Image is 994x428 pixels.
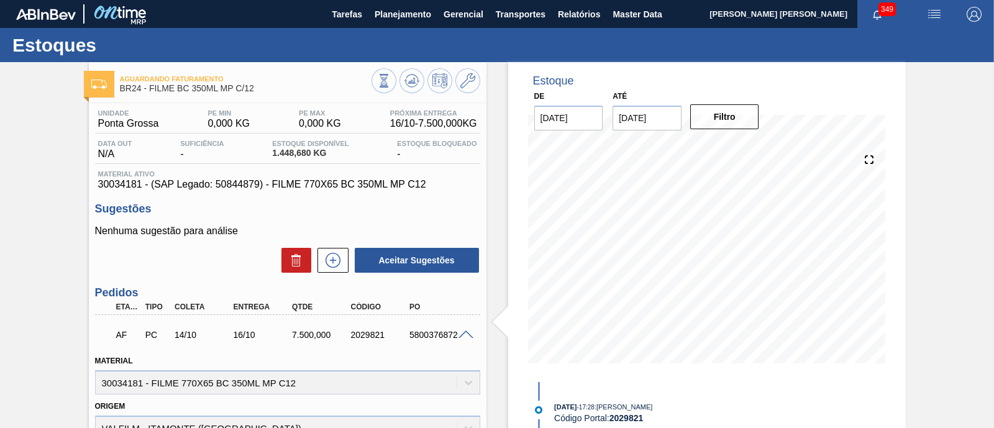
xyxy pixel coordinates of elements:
span: 349 [878,2,896,16]
img: atual [535,406,542,414]
img: TNhmsLtSVTkK8tSr43FrP2fwEKptu5GPRR3wAAAABJRU5ErkJggg== [16,9,76,20]
span: Data out [98,140,132,147]
div: N/A [95,140,135,160]
h3: Sugestões [95,203,480,216]
div: Nova sugestão [311,248,349,273]
button: Visão Geral dos Estoques [372,68,396,93]
div: Aguardando Faturamento [113,321,143,348]
div: 5800376872 [406,330,471,340]
h1: Estoques [12,38,233,52]
div: Entrega [230,303,295,311]
span: Planejamento [375,7,431,22]
span: Ponta Grossa [98,118,159,129]
button: Aceitar Sugestões [355,248,479,273]
span: Transportes [496,7,545,22]
span: BR24 - FILME BC 350ML MP C/12 [120,84,372,93]
span: [DATE] [554,403,577,411]
label: Até [613,92,627,101]
span: Master Data [613,7,662,22]
span: Suficiência [180,140,224,147]
input: dd/mm/yyyy [613,106,682,130]
div: Pedido de Compra [142,330,172,340]
div: - [394,140,480,160]
div: 16/10/2025 [230,330,295,340]
span: - 17:28 [577,404,595,411]
div: Excluir Sugestões [275,248,311,273]
button: Atualizar Gráfico [399,68,424,93]
div: Estoque [533,75,574,88]
span: 1.448,680 KG [272,148,349,158]
strong: 2029821 [609,413,644,423]
div: 2029821 [348,330,413,340]
label: Material [95,357,133,365]
div: Coleta [171,303,236,311]
span: Gerencial [444,7,483,22]
input: dd/mm/yyyy [534,106,603,130]
span: Material ativo [98,170,477,178]
h3: Pedidos [95,286,480,299]
div: - [177,140,227,160]
img: userActions [927,7,942,22]
span: Próxima Entrega [390,109,477,117]
span: 16/10 - 7.500,000 KG [390,118,477,129]
div: Código [348,303,413,311]
button: Notificações [857,6,897,23]
span: Unidade [98,109,159,117]
p: Nenhuma sugestão para análise [95,225,480,237]
img: Ícone [91,80,107,89]
button: Ir ao Master Data / Geral [455,68,480,93]
button: Filtro [690,104,759,129]
span: PE MAX [299,109,341,117]
button: Programar Estoque [427,68,452,93]
div: Código Portal: [554,413,849,423]
span: Aguardando Faturamento [120,75,372,83]
div: Etapa [113,303,143,311]
span: PE MIN [207,109,250,117]
div: Aceitar Sugestões [349,247,480,274]
span: 30034181 - (SAP Legado: 50844879) - FILME 770X65 BC 350ML MP C12 [98,179,477,190]
label: Origem [95,402,125,411]
span: 0,000 KG [207,118,250,129]
div: 7.500,000 [289,330,353,340]
span: Estoque Disponível [272,140,349,147]
label: De [534,92,545,101]
span: Estoque Bloqueado [397,140,476,147]
div: Qtde [289,303,353,311]
div: 14/10/2025 [171,330,236,340]
img: Logout [967,7,982,22]
div: PO [406,303,471,311]
div: Tipo [142,303,172,311]
p: AF [116,330,140,340]
span: : [PERSON_NAME] [595,403,653,411]
span: Tarefas [332,7,362,22]
span: Relatórios [558,7,600,22]
span: 0,000 KG [299,118,341,129]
